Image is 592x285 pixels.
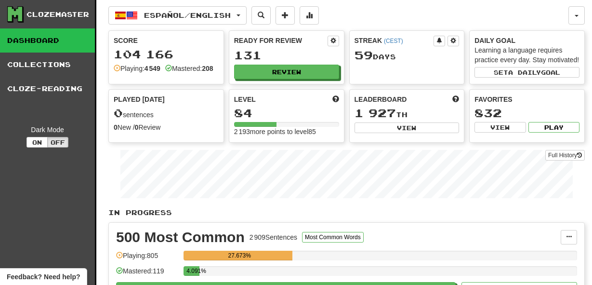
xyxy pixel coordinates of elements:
div: Playing: [114,64,160,73]
div: Mastered: [165,64,213,73]
strong: 4 549 [145,65,160,72]
strong: 208 [202,65,213,72]
div: 832 [474,107,579,119]
div: 131 [234,49,339,61]
span: 1 927 [355,106,396,120]
button: Español/English [108,6,247,25]
div: 104 166 [114,48,219,60]
span: Leaderboard [355,95,407,104]
div: Streak [355,36,434,45]
a: Full History [545,150,585,161]
a: (CEST) [384,38,403,44]
div: 27.673% [186,251,292,260]
button: View [474,122,526,133]
div: Playing: 805 [116,251,179,267]
button: Search sentences [251,6,271,25]
div: 500 Most Common [116,230,245,244]
div: Learning a language requires practice every day. Stay motivated! [474,45,579,65]
div: Mastered: 119 [116,266,179,282]
button: Seta dailygoal [474,67,579,78]
strong: 0 [135,123,139,131]
button: Off [47,137,68,148]
strong: 0 [114,123,118,131]
span: Level [234,95,256,104]
button: Most Common Words [302,232,364,243]
div: Favorites [474,95,579,104]
button: More stats [300,6,319,25]
button: Play [528,122,579,133]
span: Open feedback widget [7,272,80,282]
div: th [355,107,460,120]
div: 2 909 Sentences [250,232,297,242]
div: Score [114,36,219,45]
div: New / Review [114,122,219,132]
span: 0 [114,106,123,120]
span: Score more points to level up [332,95,339,104]
button: Add sentence to collection [276,6,295,25]
p: In Progress [108,208,585,217]
div: Ready for Review [234,36,328,45]
button: View [355,122,460,133]
button: On [26,137,48,148]
div: Daily Goal [474,36,579,45]
span: This week in points, UTC [452,95,459,104]
span: 59 [355,48,373,62]
span: Español / English [144,11,231,19]
div: 2 193 more points to level 85 [234,127,339,136]
div: Clozemaster [26,10,89,19]
div: 84 [234,107,339,119]
div: Day s [355,49,460,62]
span: Played [DATE] [114,95,165,104]
span: a daily [508,69,541,76]
button: Review [234,65,339,79]
div: Dark Mode [7,125,88,135]
div: 4.091% [186,266,199,276]
div: sentences [114,107,219,120]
